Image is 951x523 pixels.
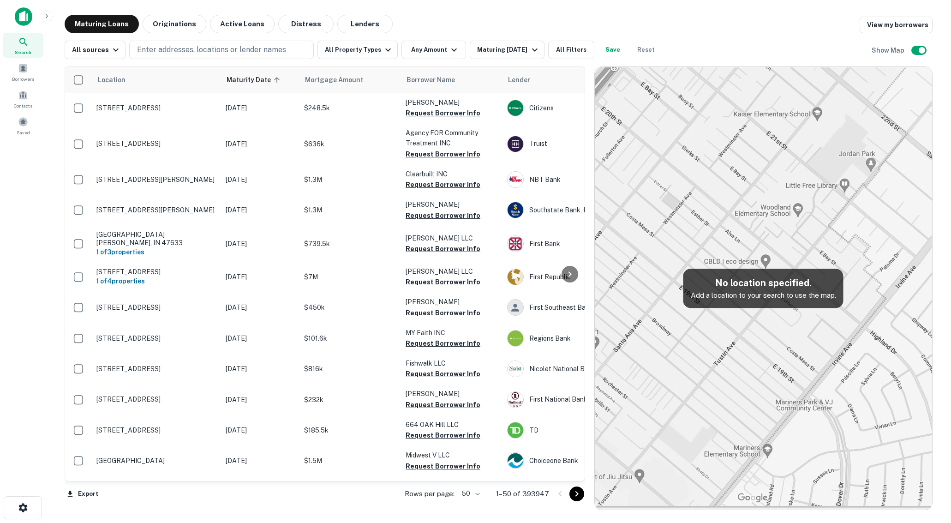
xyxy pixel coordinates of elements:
[406,277,480,288] button: Request Borrower Info
[507,452,646,469] div: Choiceone Bank
[96,303,216,312] p: [STREET_ADDRESS]
[304,395,396,405] p: $232k
[14,102,32,109] span: Contacts
[507,100,646,116] div: Citizens
[304,425,396,435] p: $185.5k
[507,330,646,347] div: Regions Bank
[406,328,498,338] p: MY Faith INC
[406,307,480,319] button: Request Borrower Info
[406,169,498,179] p: Clearbuilt INC
[507,136,646,152] div: Truist
[337,15,393,33] button: Lenders
[65,15,139,33] button: Maturing Loans
[226,364,295,374] p: [DATE]
[226,333,295,343] p: [DATE]
[96,365,216,373] p: [STREET_ADDRESS]
[905,449,951,493] iframe: Chat Widget
[12,75,34,83] span: Borrowers
[406,128,498,148] p: Agency FOR Community Treatment INC
[3,86,43,111] div: Contacts
[406,399,480,410] button: Request Borrower Info
[508,392,523,408] img: picture
[304,456,396,466] p: $1.5M
[508,453,523,469] img: picture
[406,266,498,277] p: [PERSON_NAME] LLC
[96,457,216,465] p: [GEOGRAPHIC_DATA]
[226,139,295,149] p: [DATE]
[507,299,646,316] div: First Southeast Bank
[304,302,396,313] p: $450k
[3,60,43,84] a: Borrowers
[406,450,498,460] p: Midwest V LLC
[226,239,295,249] p: [DATE]
[691,290,836,301] p: Add a location to your search to use the map.
[96,395,216,403] p: [STREET_ADDRESS]
[508,422,523,438] img: picture
[406,97,498,108] p: [PERSON_NAME]
[406,420,498,430] p: 664 OAK Hill LLC
[496,488,549,499] p: 1–50 of 393947
[406,179,480,190] button: Request Borrower Info
[508,136,523,152] img: picture
[569,487,584,501] button: Go to next page
[226,425,295,435] p: [DATE]
[508,361,523,377] img: picture
[860,17,933,33] a: View my borrowers
[96,276,216,286] h6: 1 of 4 properties
[508,269,523,285] img: picture
[508,74,530,85] span: Lender
[508,100,523,116] img: picture
[96,334,216,343] p: [STREET_ADDRESS]
[226,272,295,282] p: [DATE]
[226,395,295,405] p: [DATE]
[210,15,275,33] button: Active Loans
[406,108,480,119] button: Request Borrower Info
[406,389,498,399] p: [PERSON_NAME]
[406,297,498,307] p: [PERSON_NAME]
[407,74,455,85] span: Borrower Name
[406,338,480,349] button: Request Borrower Info
[96,206,216,214] p: [STREET_ADDRESS][PERSON_NAME]
[872,45,906,55] h6: Show Map
[92,67,221,93] th: Location
[598,41,628,59] button: Save your search to get updates of matches that match your search criteria.
[15,7,32,26] img: capitalize-icon.png
[226,103,295,113] p: [DATE]
[72,44,121,55] div: All sources
[96,426,216,434] p: [STREET_ADDRESS]
[65,487,101,501] button: Export
[304,103,396,113] p: $248.5k
[226,456,295,466] p: [DATE]
[96,230,216,247] p: [GEOGRAPHIC_DATA][PERSON_NAME], IN 47633
[406,233,498,243] p: [PERSON_NAME] LLC
[406,149,480,160] button: Request Borrower Info
[508,236,523,252] img: picture
[317,41,398,59] button: All Property Types
[470,41,544,59] button: Maturing [DATE]
[278,15,334,33] button: Distress
[507,391,646,408] div: First National Bank [US_STATE]
[226,174,295,185] p: [DATE]
[304,139,396,149] p: $636k
[507,422,646,439] div: TD
[226,302,295,313] p: [DATE]
[508,202,523,218] img: picture
[406,430,480,441] button: Request Borrower Info
[226,205,295,215] p: [DATE]
[507,361,646,377] div: Nicolet National Bank
[406,461,480,472] button: Request Borrower Info
[304,174,396,185] p: $1.3M
[507,235,646,252] div: First Bank
[15,48,31,56] span: Search
[143,15,206,33] button: Originations
[406,368,480,379] button: Request Borrower Info
[96,268,216,276] p: [STREET_ADDRESS]
[405,488,455,499] p: Rows per page:
[3,33,43,58] a: Search
[507,202,646,218] div: Southstate Bank, National Association
[97,74,126,85] span: Location
[3,113,43,138] a: Saved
